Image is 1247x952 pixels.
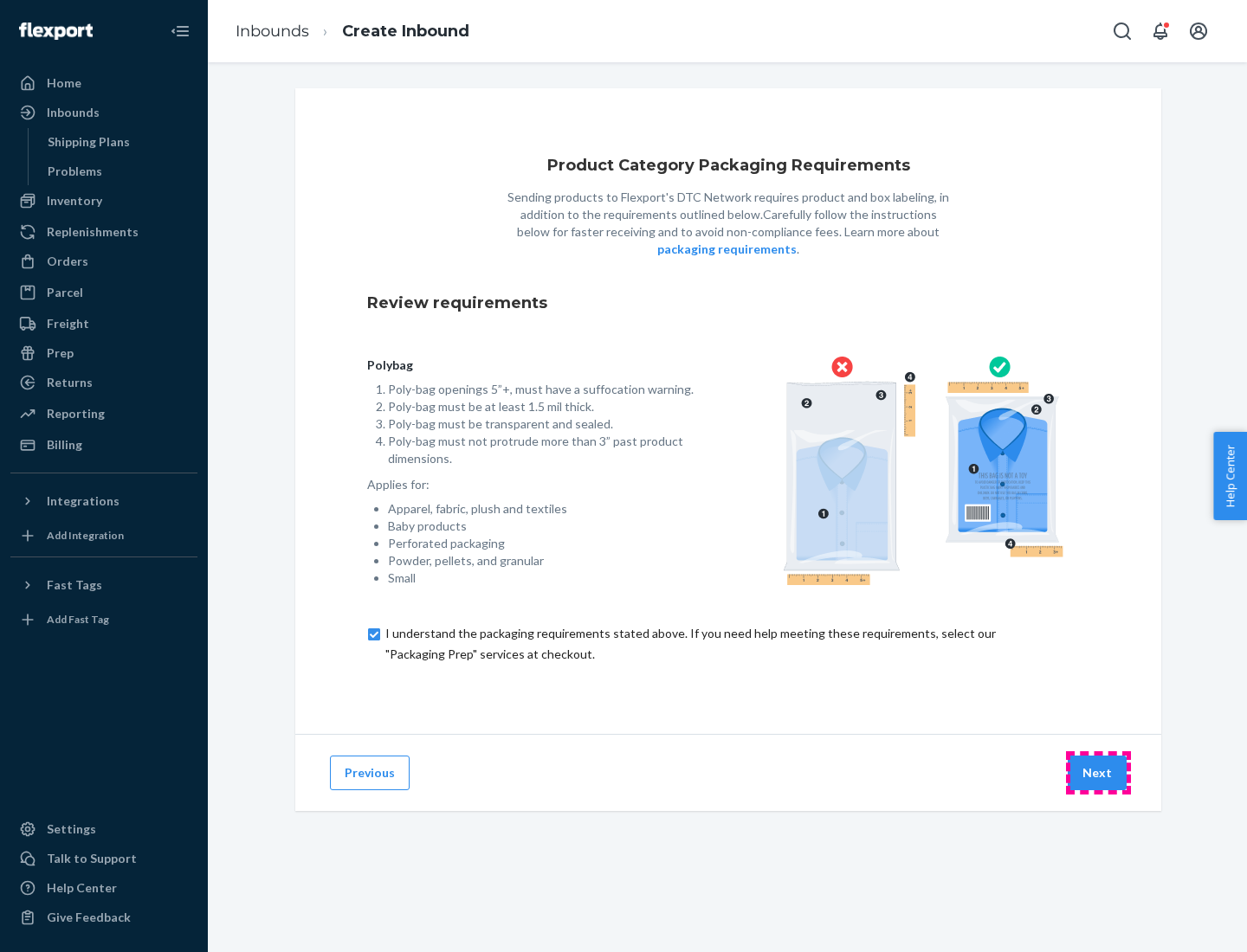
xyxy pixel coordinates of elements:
button: Help Center [1213,432,1247,520]
a: Replenishments [10,218,197,246]
div: Review requirements [367,279,1089,329]
li: Poly-bag must be transparent and sealed. [388,415,701,433]
a: Create Inbound [342,22,469,41]
button: Fast Tags [10,571,197,599]
a: Inbounds [10,99,197,126]
button: Next [1068,756,1127,790]
li: Small [388,569,701,587]
p: Applies for: [367,476,701,493]
a: Reporting [10,400,197,428]
p: Polybag [367,357,701,374]
div: Talk to Support [47,850,137,867]
li: Apparel, fabric, plush and textiles [388,500,701,518]
div: Fast Tags [47,576,102,594]
button: Open account menu [1181,14,1216,48]
a: Orders [10,248,197,275]
div: Returns [47,374,93,391]
div: Billing [47,436,82,453]
a: Inbounds [236,22,309,41]
div: Home [47,74,81,92]
img: Flexport logo [19,23,93,40]
a: Freight [10,310,197,338]
div: Problems [48,163,102,180]
div: Help Center [47,879,117,897]
ol: breadcrumbs [222,6,483,57]
div: Add Integration [47,528,124,543]
div: Add Fast Tag [47,612,109,627]
button: Previous [330,756,410,790]
div: Integrations [47,492,120,510]
div: Inventory [47,192,102,209]
a: Settings [10,815,197,843]
li: Poly-bag openings 5”+, must have a suffocation warning. [388,381,701,398]
li: Powder, pellets, and granular [388,552,701,569]
a: Help Center [10,874,197,902]
button: Give Feedback [10,904,197,931]
a: Inventory [10,187,197,215]
div: Parcel [47,284,83,301]
a: Home [10,69,197,97]
div: Orders [47,253,88,270]
div: Freight [47,315,89,332]
li: Baby products [388,518,701,535]
li: Perforated packaging [388,535,701,552]
div: Settings [47,820,96,838]
div: Give Feedback [47,909,131,926]
button: Open Search Box [1105,14,1140,48]
a: Returns [10,369,197,396]
p: Sending products to Flexport's DTC Network requires product and box labeling, in addition to the ... [503,189,953,258]
a: Talk to Support [10,845,197,872]
div: Prep [47,344,74,362]
button: Integrations [10,487,197,515]
h1: Product Category Packaging Requirements [547,158,910,175]
div: Reporting [47,405,105,422]
a: Prep [10,339,197,367]
img: polybag.ac92ac876edd07edd96c1eaacd328395.png [783,357,1063,585]
div: Shipping Plans [48,133,130,151]
div: Inbounds [47,104,100,121]
a: Billing [10,431,197,459]
button: Close Navigation [163,14,197,48]
li: Poly-bag must not protrude more than 3” past product dimensions. [388,433,701,467]
button: packaging requirements [657,241,797,258]
div: Replenishments [47,223,139,241]
a: Problems [39,158,198,185]
li: Poly-bag must be at least 1.5 mil thick. [388,398,701,415]
button: Open notifications [1143,14,1178,48]
a: Parcel [10,279,197,306]
a: Shipping Plans [39,128,198,156]
a: Add Integration [10,522,197,550]
a: Add Fast Tag [10,606,197,634]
